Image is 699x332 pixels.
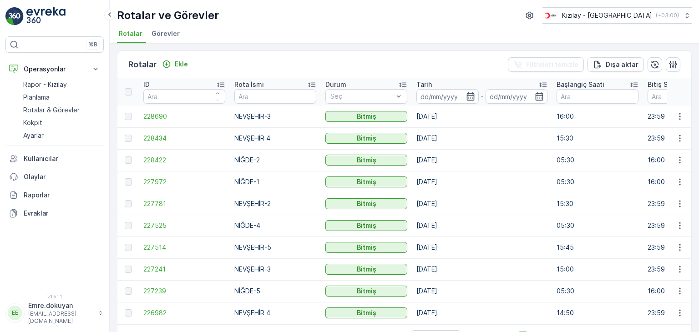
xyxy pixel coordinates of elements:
td: [DATE] [412,171,552,193]
img: logo [5,7,24,25]
button: EEEmre.dokuyan[EMAIL_ADDRESS][DOMAIN_NAME] [5,301,104,325]
input: Ara [557,89,638,104]
p: Bitmiş [357,265,376,274]
a: 227514 [143,243,225,252]
p: NİĞDE-5 [234,287,316,296]
p: NEVŞEHİR-2 [234,199,316,208]
input: dd/mm/yyyy [416,89,479,104]
p: Bitmiş [357,134,376,143]
button: Bitmiş [325,242,407,253]
button: Operasyonlar [5,60,104,78]
p: ID [143,80,150,89]
p: 15:00 [557,265,638,274]
p: Kokpit [23,118,42,127]
a: 228422 [143,156,225,165]
p: Rotalar [128,58,157,71]
p: Planlama [23,93,50,102]
p: Bitmiş [357,287,376,296]
p: Bitmiş [357,221,376,230]
p: 15:45 [557,243,638,252]
td: [DATE] [412,215,552,236]
p: Bitmiş [357,112,376,121]
p: NİĞDE-4 [234,221,316,230]
a: Olaylar [5,168,104,186]
p: NEVŞEHİR-3 [234,112,316,121]
a: Kokpit [20,116,104,129]
p: NEVŞEHİR-5 [234,243,316,252]
p: Rota İsmi [234,80,264,89]
a: 227241 [143,265,225,274]
a: 227525 [143,221,225,230]
img: k%C4%B1z%C4%B1lay_D5CCths_t1JZB0k.png [542,10,558,20]
p: 14:50 [557,308,638,317]
a: 226982 [143,308,225,317]
p: ⌘B [88,41,97,48]
input: Ara [234,89,316,104]
p: 05:30 [557,177,638,186]
p: 05:30 [557,287,638,296]
p: NİĞDE-1 [234,177,316,186]
p: Bitmiş [357,177,376,186]
p: 16:00 [557,112,638,121]
p: Bitmiş [357,156,376,165]
div: Toggle Row Selected [125,309,132,317]
p: Emre.dokuyan [28,301,94,310]
td: [DATE] [412,302,552,324]
p: Rapor - Kızılay [23,80,67,89]
a: 227781 [143,199,225,208]
a: Planlama [20,91,104,104]
p: Rotalar ve Görevler [117,8,219,23]
p: Bitmiş [357,199,376,208]
p: 05:30 [557,156,638,165]
span: Rotalar [119,29,142,38]
p: NEVŞEHİR 4 [234,134,316,143]
td: [DATE] [412,236,552,258]
span: 227972 [143,177,225,186]
div: Toggle Row Selected [125,266,132,273]
a: Rotalar & Görevler [20,104,104,116]
span: Görevler [152,29,180,38]
a: 228434 [143,134,225,143]
input: Ara [143,89,225,104]
p: Bitmiş [357,243,376,252]
a: 228690 [143,112,225,121]
p: - [481,91,484,102]
p: NİĞDE-2 [234,156,316,165]
button: Kızılay - [GEOGRAPHIC_DATA](+03:00) [542,7,692,24]
p: Ekle [175,60,188,69]
div: Toggle Row Selected [125,287,132,295]
p: Evraklar [24,209,100,218]
p: [EMAIL_ADDRESS][DOMAIN_NAME] [28,310,94,325]
button: Bitmiş [325,264,407,275]
a: 227239 [143,287,225,296]
p: 15:30 [557,134,638,143]
p: Bitiş Saati [648,80,679,89]
input: dd/mm/yyyy [486,89,548,104]
td: [DATE] [412,106,552,127]
p: Raporlar [24,191,100,200]
button: Dışa aktar [588,57,644,72]
p: Dışa aktar [606,60,638,69]
button: Bitmiş [325,133,407,144]
p: Olaylar [24,172,100,181]
button: Bitmiş [325,111,407,122]
button: Ekle [158,59,192,70]
button: Bitmiş [325,286,407,297]
button: Bitmiş [325,176,407,187]
p: Kullanıcılar [24,154,100,163]
p: Seç [330,92,393,101]
button: Bitmiş [325,307,407,318]
div: Toggle Row Selected [125,222,132,229]
a: Kullanıcılar [5,150,104,168]
p: Rotalar & Görevler [23,106,80,115]
button: Bitmiş [325,220,407,231]
a: Ayarlar [20,129,104,142]
p: Operasyonlar [24,65,86,74]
